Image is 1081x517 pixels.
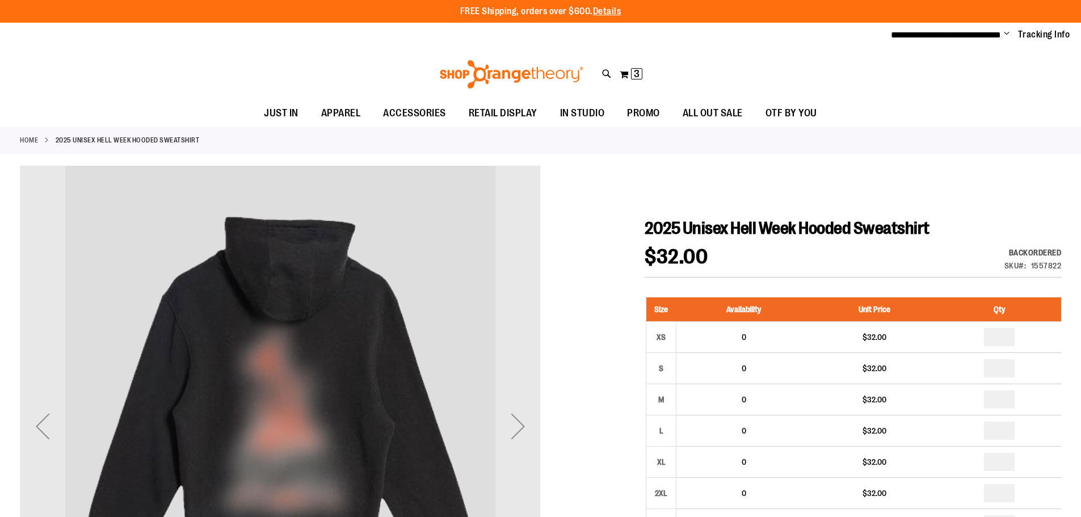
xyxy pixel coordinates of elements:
th: Unit Price [811,297,937,322]
div: 2XL [653,485,670,502]
div: XL [653,453,670,470]
span: IN STUDIO [560,100,605,126]
div: S [653,360,670,377]
span: 0 [742,457,746,466]
span: ACCESSORIES [383,100,446,126]
span: 0 [742,426,746,435]
div: 1557822 [1031,260,1062,271]
div: $32.00 [817,487,932,499]
div: M [653,391,670,408]
a: Details [593,6,621,16]
div: L [653,422,670,439]
span: ALL OUT SALE [683,100,743,126]
span: 0 [742,395,746,404]
img: Shop Orangetheory [438,60,585,89]
span: 0 [742,489,746,498]
a: Tracking Info [1018,28,1070,41]
div: $32.00 [817,363,932,374]
div: $32.00 [817,394,932,405]
a: Home [20,135,38,145]
span: PROMO [627,100,660,126]
div: Availability [1004,247,1062,258]
div: Backordered [1004,247,1062,258]
span: 3 [634,68,640,79]
span: JUST IN [264,100,298,126]
button: Account menu [1004,29,1010,40]
span: OTF BY YOU [765,100,817,126]
span: 2025 Unisex Hell Week Hooded Sweatshirt [645,218,929,238]
th: Qty [938,297,1061,322]
th: Availability [676,297,811,322]
span: $32.00 [645,245,708,268]
div: XS [653,329,670,346]
span: APPAREL [321,100,361,126]
div: $32.00 [817,425,932,436]
th: Size [646,297,676,322]
span: RETAIL DISPLAY [469,100,537,126]
span: 0 [742,333,746,342]
p: FREE Shipping, orders over $600. [460,5,621,18]
span: 0 [742,364,746,373]
strong: 2025 Unisex Hell Week Hooded Sweatshirt [56,135,200,145]
div: $32.00 [817,456,932,468]
div: $32.00 [817,331,932,343]
strong: SKU [1004,261,1027,270]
